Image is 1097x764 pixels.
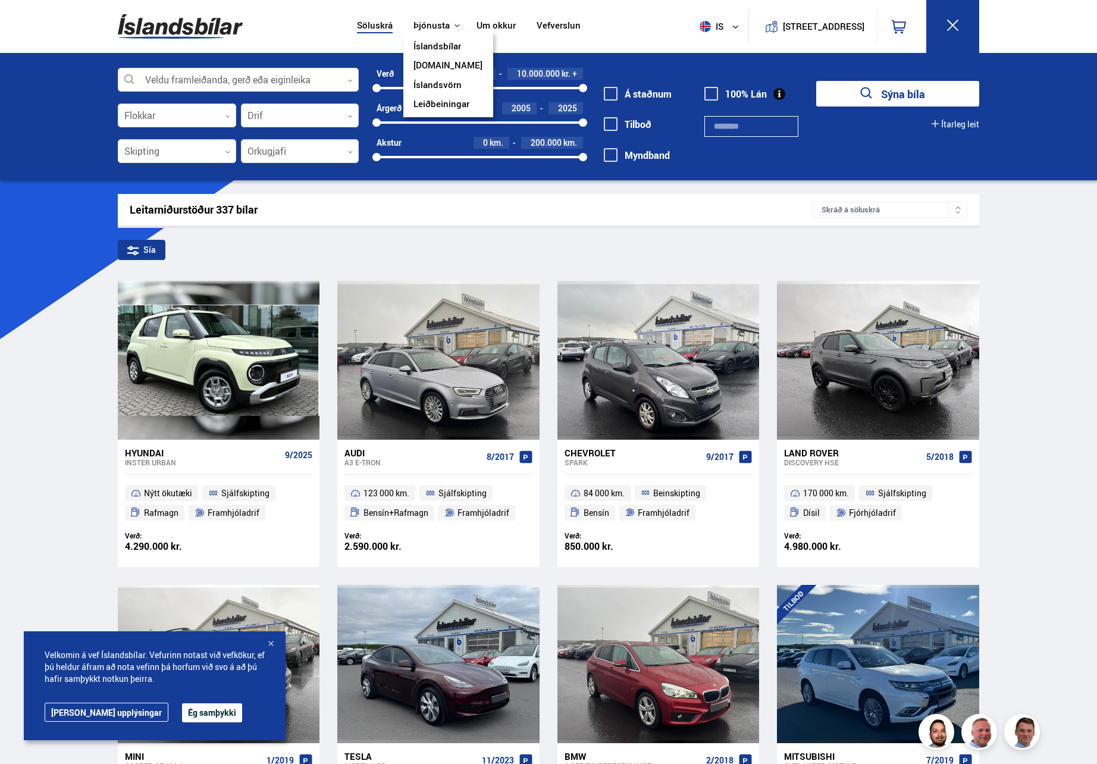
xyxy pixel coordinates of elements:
div: Verð: [565,531,659,540]
span: 84 000 km. [584,486,625,500]
span: Dísil [803,506,820,520]
span: Nýtt ökutæki [144,486,192,500]
div: Árgerð [377,104,402,113]
button: Þjónusta [413,20,450,32]
div: 2.590.000 kr. [344,541,438,552]
label: Á staðnum [604,89,672,99]
span: Framhjóladrif [638,506,689,520]
span: Bensín [584,506,609,520]
div: Akstur [377,138,402,148]
a: Íslandsvörn [413,80,462,92]
span: 170 000 km. [803,486,849,500]
span: 0 [483,137,488,148]
span: Bensín+Rafmagn [363,506,428,520]
button: is [695,9,748,44]
div: Verð: [784,531,878,540]
div: Audi [344,447,481,458]
div: Skráð á söluskrá [812,202,967,218]
a: Chevrolet Spark 9/2017 84 000 km. Beinskipting Bensín Framhjóladrif Verð: 850.000 kr. [557,440,759,567]
span: 123 000 km. [363,486,409,500]
label: 100% Lán [704,89,767,99]
span: Sjálfskipting [438,486,487,500]
div: Sía [118,240,165,260]
span: Fjórhjóladrif [849,506,896,520]
div: Verð: [344,531,438,540]
div: Hyundai [125,447,280,458]
span: 9/2025 [285,450,312,460]
div: Mitsubishi [784,751,921,762]
button: Ítarleg leit [932,120,979,129]
span: 8/2017 [487,452,514,462]
span: Rafmagn [144,506,178,520]
button: [STREET_ADDRESS] [787,21,860,32]
a: Hyundai Inster URBAN 9/2025 Nýtt ökutæki Sjálfskipting Rafmagn Framhjóladrif Verð: 4.290.000 kr. [118,440,319,567]
a: [DOMAIN_NAME] [413,60,482,73]
div: Inster URBAN [125,458,280,466]
span: Velkomin á vef Íslandsbílar. Vefurinn notast við vefkökur, ef þú heldur áfram að nota vefinn þá h... [45,649,265,685]
span: kr. [562,69,571,79]
img: svg+xml;base64,PHN2ZyB4bWxucz0iaHR0cDovL3d3dy53My5vcmcvMjAwMC9zdmciIHdpZHRoPSI1MTIiIGhlaWdodD0iNT... [700,21,711,32]
span: 2005 [512,102,531,114]
div: Discovery HSE [784,458,921,466]
div: A3 E-TRON [344,458,481,466]
button: Ég samþykki [182,703,242,722]
div: Land Rover [784,447,921,458]
a: Leiðbeiningar [413,99,469,111]
img: FbJEzSuNWCJXmdc-.webp [1006,716,1042,752]
a: Land Rover Discovery HSE 5/2018 170 000 km. Sjálfskipting Dísil Fjórhjóladrif Verð: 4.980.000 kr. [777,440,979,567]
span: Framhjóladrif [457,506,509,520]
span: Framhjóladrif [208,506,259,520]
div: Spark [565,458,701,466]
button: Opna LiveChat spjallviðmót [10,5,45,40]
a: Íslandsbílar [413,41,461,54]
div: Chevrolet [565,447,701,458]
span: 200.000 [531,137,562,148]
div: Tesla [344,751,477,762]
span: 2025 [558,102,577,114]
span: 9/2017 [706,452,734,462]
img: G0Ugv5HjCgRt.svg [118,7,243,46]
span: 5/2018 [926,452,954,462]
span: Beinskipting [653,486,700,500]
a: [PERSON_NAME] upplýsingar [45,703,168,722]
span: + [572,69,577,79]
label: Tilboð [604,119,651,130]
span: km. [563,138,577,148]
a: Söluskrá [357,20,393,33]
div: Verð: [125,531,219,540]
a: Audi A3 E-TRON 8/2017 123 000 km. Sjálfskipting Bensín+Rafmagn Framhjóladrif Verð: 2.590.000 kr. [337,440,539,567]
div: 4.290.000 kr. [125,541,219,552]
label: Myndband [604,150,670,161]
div: BMW [565,751,701,762]
span: 10.000.000 [517,68,560,79]
span: Sjálfskipting [878,486,926,500]
span: km. [490,138,503,148]
span: is [695,21,725,32]
div: 4.980.000 kr. [784,541,878,552]
a: [STREET_ADDRESS] [756,10,871,43]
button: Sýna bíla [816,81,979,107]
div: Verð [377,69,394,79]
a: Vefverslun [537,20,581,33]
a: Um okkur [477,20,516,33]
div: Leitarniðurstöður 337 bílar [130,203,812,216]
img: nhp88E3Fdnt1Opn2.png [920,716,956,752]
span: Sjálfskipting [221,486,269,500]
img: siFngHWaQ9KaOqBr.png [963,716,999,752]
div: Mini [125,751,262,762]
div: 850.000 kr. [565,541,659,552]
